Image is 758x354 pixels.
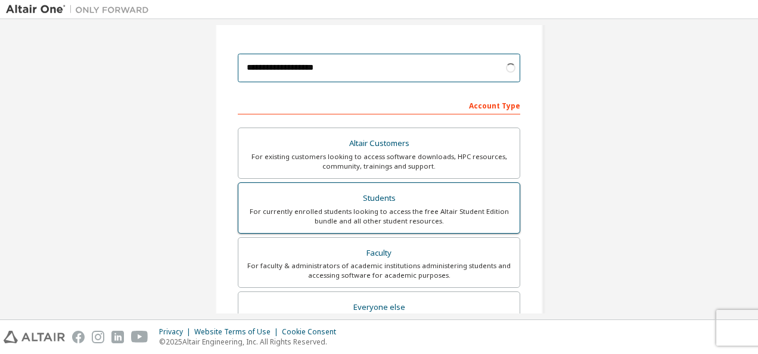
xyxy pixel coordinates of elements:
div: Privacy [159,327,194,337]
div: For currently enrolled students looking to access the free Altair Student Edition bundle and all ... [246,207,512,226]
div: Altair Customers [246,135,512,152]
img: facebook.svg [72,331,85,343]
div: For existing customers looking to access software downloads, HPC resources, community, trainings ... [246,152,512,171]
img: linkedin.svg [111,331,124,343]
div: Cookie Consent [282,327,343,337]
div: Faculty [246,245,512,262]
div: For faculty & administrators of academic institutions administering students and accessing softwa... [246,261,512,280]
div: Website Terms of Use [194,327,282,337]
p: © 2025 Altair Engineering, Inc. All Rights Reserved. [159,337,343,347]
div: Students [246,190,512,207]
img: altair_logo.svg [4,331,65,343]
img: instagram.svg [92,331,104,343]
div: Account Type [238,95,520,114]
img: Altair One [6,4,155,15]
img: youtube.svg [131,331,148,343]
div: Everyone else [246,299,512,316]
